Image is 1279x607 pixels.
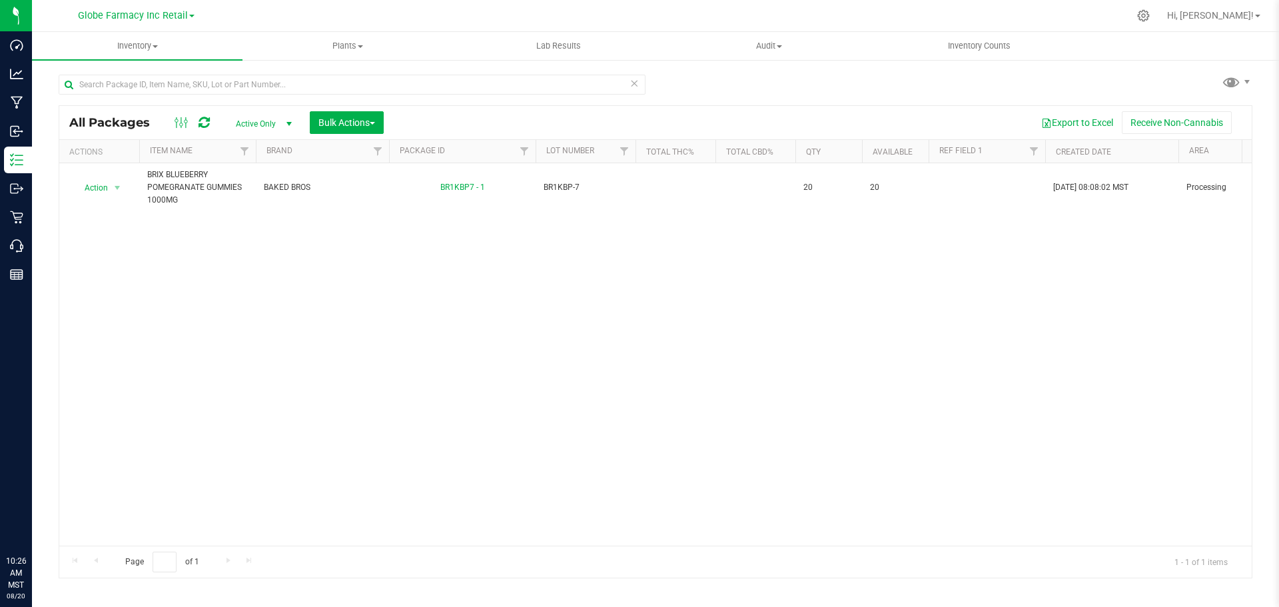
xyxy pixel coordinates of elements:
[310,111,384,134] button: Bulk Actions
[873,147,913,157] a: Available
[1033,111,1122,134] button: Export to Excel
[803,181,854,194] span: 20
[243,40,452,52] span: Plants
[10,39,23,52] inline-svg: Dashboard
[453,32,663,60] a: Lab Results
[1164,552,1238,572] span: 1 - 1 of 1 items
[150,146,193,155] a: Item Name
[1023,140,1045,163] a: Filter
[546,146,594,155] a: Lot Number
[153,552,177,572] input: 1
[663,32,874,60] a: Audit
[874,32,1084,60] a: Inventory Counts
[266,146,292,155] a: Brand
[10,67,23,81] inline-svg: Analytics
[78,10,188,21] span: Globe Farmacy Inc Retail
[726,147,773,157] a: Total CBD%
[646,147,694,157] a: Total THC%
[10,268,23,281] inline-svg: Reports
[10,96,23,109] inline-svg: Manufacturing
[400,146,445,155] a: Package ID
[939,146,983,155] a: Ref Field 1
[544,181,628,194] span: BR1KBP-7
[1189,146,1209,155] a: Area
[234,140,256,163] a: Filter
[73,179,109,197] span: Action
[10,182,23,195] inline-svg: Outbound
[1167,10,1254,21] span: Hi, [PERSON_NAME]!
[10,211,23,224] inline-svg: Retail
[10,239,23,253] inline-svg: Call Center
[109,179,126,197] span: select
[13,500,53,540] iframe: Resource center
[514,140,536,163] a: Filter
[39,498,55,514] iframe: Resource center unread badge
[59,75,645,95] input: Search Package ID, Item Name, SKU, Lot or Part Number...
[806,147,821,157] a: Qty
[6,591,26,601] p: 08/20
[6,555,26,591] p: 10:26 AM MST
[614,140,636,163] a: Filter
[32,40,242,52] span: Inventory
[10,153,23,167] inline-svg: Inventory
[1053,181,1128,194] span: [DATE] 08:08:02 MST
[518,40,599,52] span: Lab Results
[630,75,639,92] span: Clear
[10,125,23,138] inline-svg: Inbound
[69,147,134,157] div: Actions
[1186,181,1270,194] span: Processing
[367,140,389,163] a: Filter
[870,181,921,194] span: 20
[32,32,242,60] a: Inventory
[242,32,453,60] a: Plants
[264,181,381,194] span: BAKED BROS
[1122,111,1232,134] button: Receive Non-Cannabis
[69,115,163,130] span: All Packages
[1135,9,1152,22] div: Manage settings
[114,552,210,572] span: Page of 1
[930,40,1029,52] span: Inventory Counts
[664,40,873,52] span: Audit
[1056,147,1111,157] a: Created Date
[440,183,485,192] a: BR1KBP7 - 1
[147,169,248,207] span: BRIX BLUEBERRY POMEGRANATE GUMMIES 1000MG
[318,117,375,128] span: Bulk Actions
